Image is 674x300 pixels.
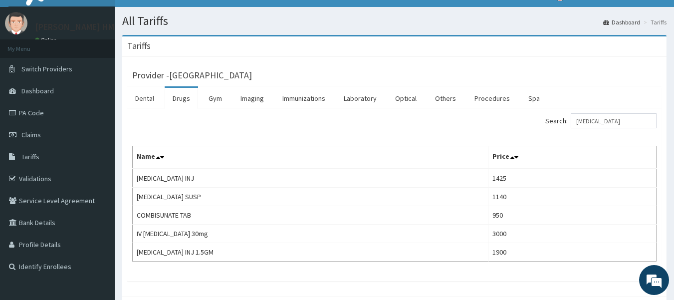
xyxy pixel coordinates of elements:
[488,146,657,169] th: Price
[133,188,488,206] td: [MEDICAL_DATA] SUSP
[35,22,159,31] p: [PERSON_NAME] HMO MANAGER
[488,169,657,188] td: 1425
[18,50,40,75] img: d_794563401_company_1708531726252_794563401
[603,18,640,26] a: Dashboard
[133,243,488,262] td: [MEDICAL_DATA] INJ 1.5GM
[427,88,464,109] a: Others
[232,88,272,109] a: Imaging
[164,5,188,29] div: Minimize live chat window
[165,88,198,109] a: Drugs
[641,18,667,26] li: Tariffs
[387,88,425,109] a: Optical
[488,188,657,206] td: 1140
[466,88,518,109] a: Procedures
[520,88,548,109] a: Spa
[21,64,72,73] span: Switch Providers
[274,88,333,109] a: Immunizations
[488,243,657,262] td: 1900
[127,88,162,109] a: Dental
[58,88,138,189] span: We're online!
[21,152,39,161] span: Tariffs
[21,130,41,139] span: Claims
[133,206,488,225] td: COMBISUNATE TAB
[336,88,385,109] a: Laboratory
[545,113,657,128] label: Search:
[21,86,54,95] span: Dashboard
[133,146,488,169] th: Name
[127,41,151,50] h3: Tariffs
[571,113,657,128] input: Search:
[52,56,168,69] div: Chat with us now
[133,169,488,188] td: [MEDICAL_DATA] INJ
[488,225,657,243] td: 3000
[133,225,488,243] td: IV [MEDICAL_DATA] 30mg
[488,206,657,225] td: 950
[35,36,59,43] a: Online
[122,14,667,27] h1: All Tariffs
[132,71,252,80] h3: Provider - [GEOGRAPHIC_DATA]
[201,88,230,109] a: Gym
[5,12,27,34] img: User Image
[5,197,190,232] textarea: Type your message and hit 'Enter'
